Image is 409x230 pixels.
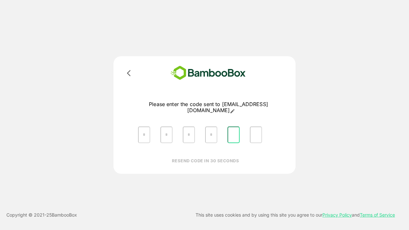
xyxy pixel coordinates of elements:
p: Please enter the code sent to [EMAIL_ADDRESS][DOMAIN_NAME] [133,101,284,114]
input: Please enter OTP character 4 [205,126,217,143]
p: This site uses cookies and by using this site you agree to our and [196,211,395,219]
input: Please enter OTP character 2 [160,126,173,143]
p: Copyright © 2021- 25 BambooBox [6,211,77,219]
input: Please enter OTP character 5 [228,126,240,143]
a: Terms of Service [360,212,395,218]
a: Privacy Policy [322,212,352,218]
input: Please enter OTP character 1 [138,126,150,143]
img: bamboobox [161,64,255,82]
input: Please enter OTP character 6 [250,126,262,143]
input: Please enter OTP character 3 [183,126,195,143]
